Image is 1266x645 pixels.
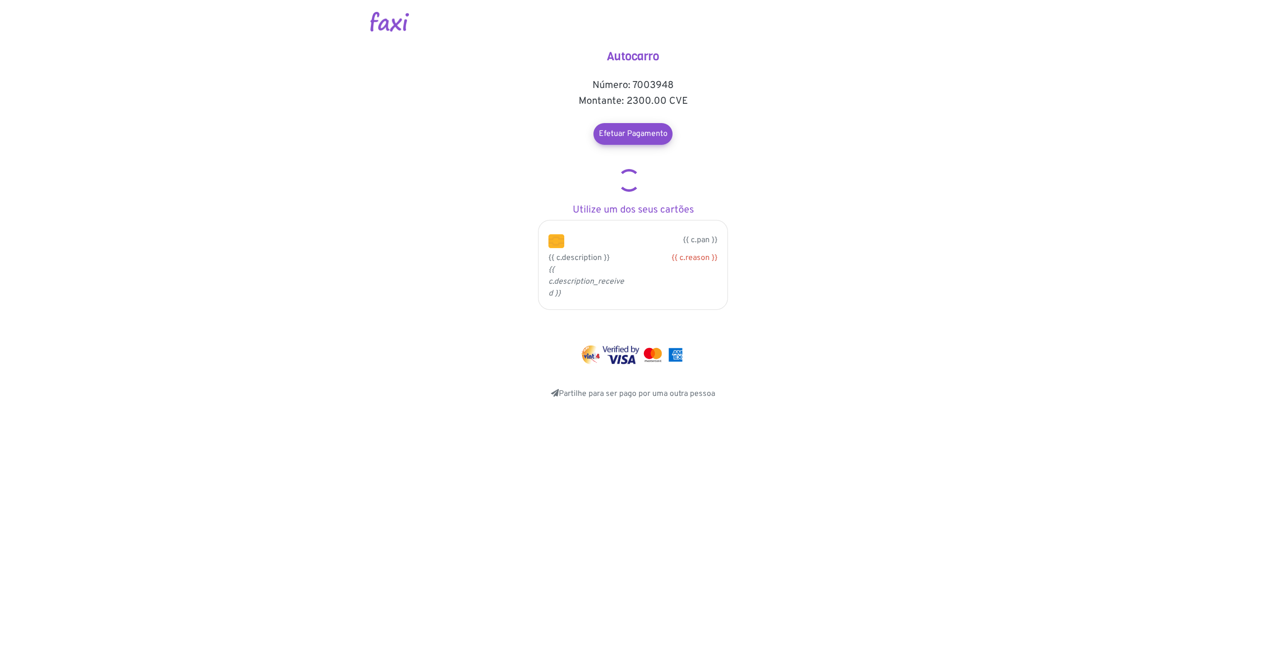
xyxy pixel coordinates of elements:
img: mastercard [641,345,664,364]
img: visa [602,345,639,364]
img: chip.png [548,234,564,248]
a: Partilhe para ser pago por uma outra pessoa [551,389,715,399]
div: {{ c.reason }} [640,252,718,264]
h5: Número: 7003948 [534,80,732,91]
img: vinti4 [581,345,601,364]
h5: Utilize um dos seus cartões [534,204,732,216]
i: {{ c.description_received }} [548,265,624,299]
img: mastercard [666,345,685,364]
h4: Autocarro [534,49,732,64]
h5: Montante: 2300.00 CVE [534,95,732,107]
a: Efetuar Pagamento [593,123,673,145]
span: {{ c.description }} [548,253,610,263]
p: {{ c.pan }} [579,234,718,246]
